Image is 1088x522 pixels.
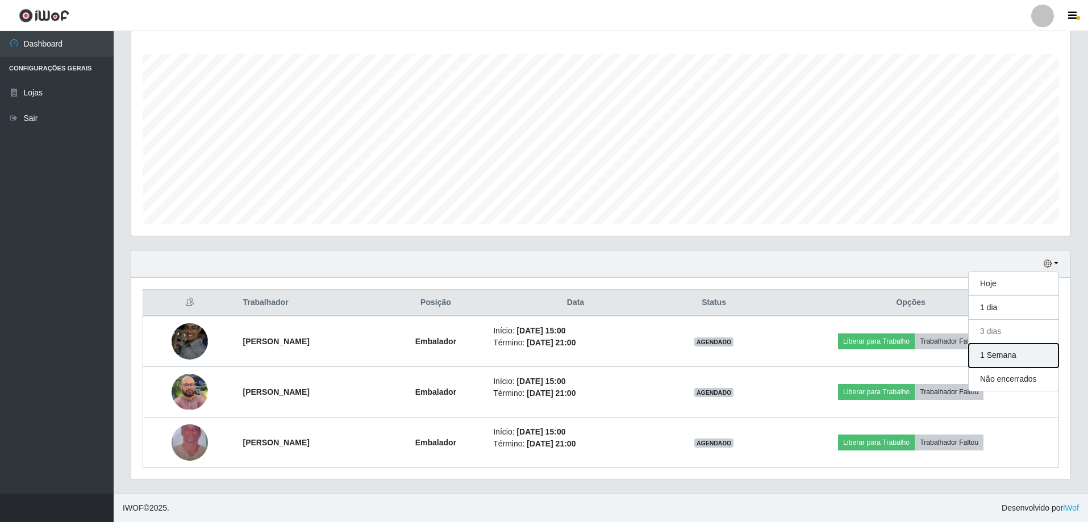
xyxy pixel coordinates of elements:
[915,384,983,400] button: Trabalhador Faltou
[123,502,169,514] span: © 2025 .
[527,439,576,448] time: [DATE] 21:00
[915,435,983,450] button: Trabalhador Faltou
[969,272,1058,296] button: Hoje
[527,389,576,398] time: [DATE] 21:00
[19,9,69,23] img: CoreUI Logo
[172,374,208,410] img: 1758902107724.jpeg
[838,435,915,450] button: Liberar para Trabalho
[493,426,658,438] li: Início:
[915,333,983,349] button: Trabalhador Faltou
[969,320,1058,344] button: 3 dias
[415,337,456,346] strong: Embalador
[838,333,915,349] button: Liberar para Trabalho
[1063,503,1079,512] a: iWof
[415,387,456,396] strong: Embalador
[516,326,565,335] time: [DATE] 15:00
[694,439,734,448] span: AGENDADO
[385,290,487,316] th: Posição
[516,427,565,436] time: [DATE] 15:00
[493,325,658,337] li: Início:
[1002,502,1079,514] span: Desenvolvido por
[493,438,658,450] li: Término:
[969,368,1058,391] button: Não encerrados
[838,384,915,400] button: Liberar para Trabalho
[516,377,565,386] time: [DATE] 15:00
[694,388,734,397] span: AGENDADO
[969,296,1058,320] button: 1 dia
[969,344,1058,368] button: 1 Semana
[493,375,658,387] li: Início:
[243,438,309,447] strong: [PERSON_NAME]
[486,290,665,316] th: Data
[665,290,764,316] th: Status
[123,503,144,512] span: IWOF
[493,387,658,399] li: Término:
[527,338,576,347] time: [DATE] 21:00
[763,290,1058,316] th: Opções
[172,317,208,365] img: 1655477118165.jpeg
[694,337,734,346] span: AGENDADO
[243,387,309,396] strong: [PERSON_NAME]
[243,337,309,346] strong: [PERSON_NAME]
[172,410,208,475] img: 1753305167583.jpeg
[493,337,658,349] li: Término:
[415,438,456,447] strong: Embalador
[236,290,385,316] th: Trabalhador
